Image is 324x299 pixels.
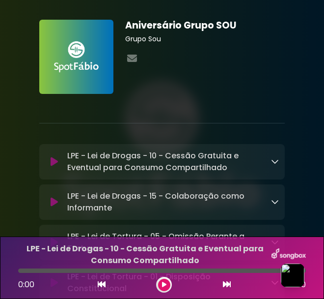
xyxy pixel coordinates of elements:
h3: Grupo Sou [125,35,285,43]
img: FAnVhLgaRSStWruMDZa6 [39,20,113,94]
p: LPE - Lei de Drogas - 10 - Cessão Gratuita e Eventual para Consumo Compartilhado [67,150,271,174]
p: LPE - Lei de Drogas - 10 - Cessão Gratuita e Eventual para Consumo Compartilhado [18,243,271,267]
img: songbox-logo-white.png [271,248,306,261]
p: LPE - Lei de Tortura - 05 - Omissão Perante a Tortura [67,231,271,254]
h1: Aniversário Grupo SOU [125,20,285,31]
p: LPE - Lei de Drogas - 15 - Colaboração como Informante [67,190,271,214]
span: 0:00 [18,279,34,290]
